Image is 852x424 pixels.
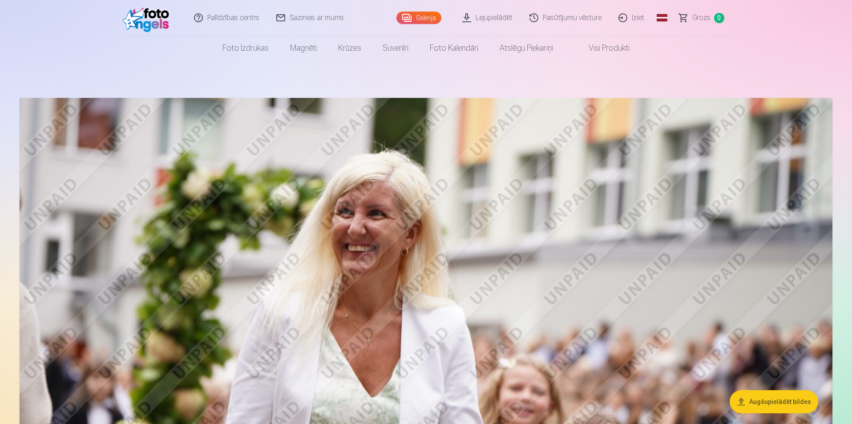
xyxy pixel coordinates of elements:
button: Augšupielādēt bildes [730,390,818,413]
a: Atslēgu piekariņi [489,36,564,61]
a: Foto izdrukas [212,36,279,61]
a: Galerija [396,12,441,24]
a: Magnēti [279,36,327,61]
a: Foto kalendāri [419,36,489,61]
a: Suvenīri [372,36,419,61]
img: /fa3 [123,4,174,32]
span: 0 [714,13,724,23]
a: Visi produkti [564,36,640,61]
span: Grozs [692,12,711,23]
a: Krūzes [327,36,372,61]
